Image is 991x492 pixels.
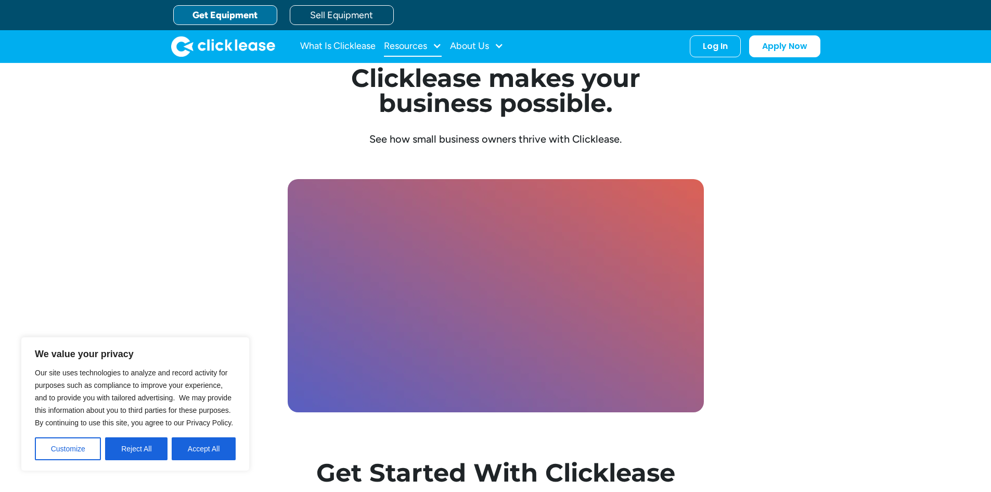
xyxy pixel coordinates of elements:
[749,35,820,57] a: Apply Now
[35,369,233,427] span: Our site uses technologies to analyze and record activity for purposes such as compliance to impr...
[450,36,504,57] div: About Us
[703,41,728,52] div: Log In
[172,437,236,460] button: Accept All
[300,36,376,57] a: What Is Clicklease
[35,437,101,460] button: Customize
[293,183,710,417] iframe: Clicklease Customer Testimonial Video | Why Customers Love Clicklease
[384,36,442,57] div: Resources
[35,348,236,360] p: We value your privacy
[171,36,275,57] img: Clicklease logo
[105,437,168,460] button: Reject All
[296,460,696,485] h1: Get Started With Clicklease
[171,36,275,57] a: home
[173,5,277,25] a: Get Equipment
[21,337,250,471] div: We value your privacy
[290,5,394,25] a: Sell Equipment
[296,66,696,116] h1: Clicklease makes your business possible.
[296,132,696,146] div: See how small business owners thrive with Clicklease.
